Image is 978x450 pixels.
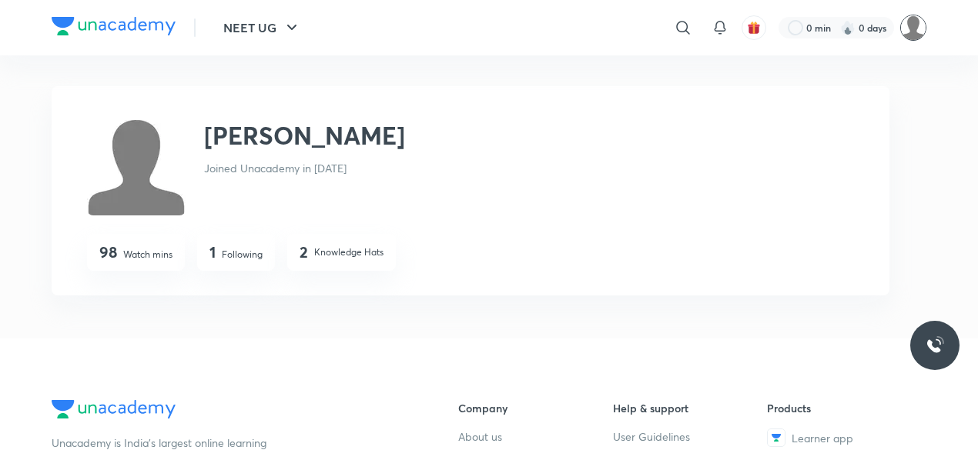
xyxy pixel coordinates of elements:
a: User Guidelines [613,428,768,445]
img: Company Logo [52,400,176,418]
h4: 2 [300,243,308,262]
img: avatar [747,21,761,35]
h4: 98 [99,243,117,262]
a: Learner app [767,428,922,447]
a: Company Logo [52,400,409,422]
button: avatar [742,15,766,40]
h4: 1 [209,243,216,262]
h6: Products [767,400,922,416]
p: Joined Unacademy in [DATE] [204,160,405,176]
a: Company Logo [52,17,176,39]
h6: Help & support [613,400,768,416]
img: Sourish Roy [900,15,926,41]
p: Following [222,248,263,262]
img: streak [840,20,856,35]
a: About us [458,428,613,445]
span: Learner app [792,430,853,446]
h2: [PERSON_NAME] [204,117,405,154]
p: Knowledge Hats [314,245,383,259]
p: Watch mins [123,248,172,262]
img: Company Logo [52,17,176,35]
h6: Company [458,400,613,416]
button: NEET UG [214,12,310,43]
img: ttu [926,336,944,355]
img: Learner app [767,428,785,447]
img: Avatar [87,117,186,215]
